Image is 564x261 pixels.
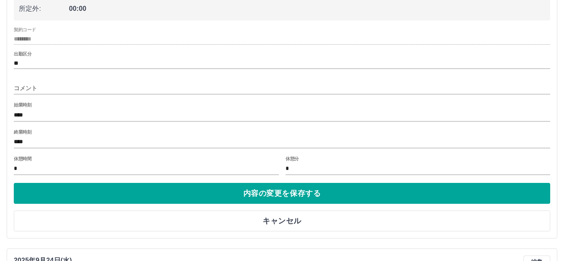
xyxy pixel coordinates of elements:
[19,4,69,14] span: 所定外:
[14,129,31,135] label: 終業時刻
[14,155,31,162] label: 休憩時間
[14,102,31,108] label: 始業時刻
[286,155,299,162] label: 休憩分
[14,183,550,204] button: 内容の変更を保存する
[14,51,31,57] label: 出勤区分
[69,4,545,14] span: 00:00
[14,210,550,231] button: キャンセル
[14,27,36,33] label: 契約コード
